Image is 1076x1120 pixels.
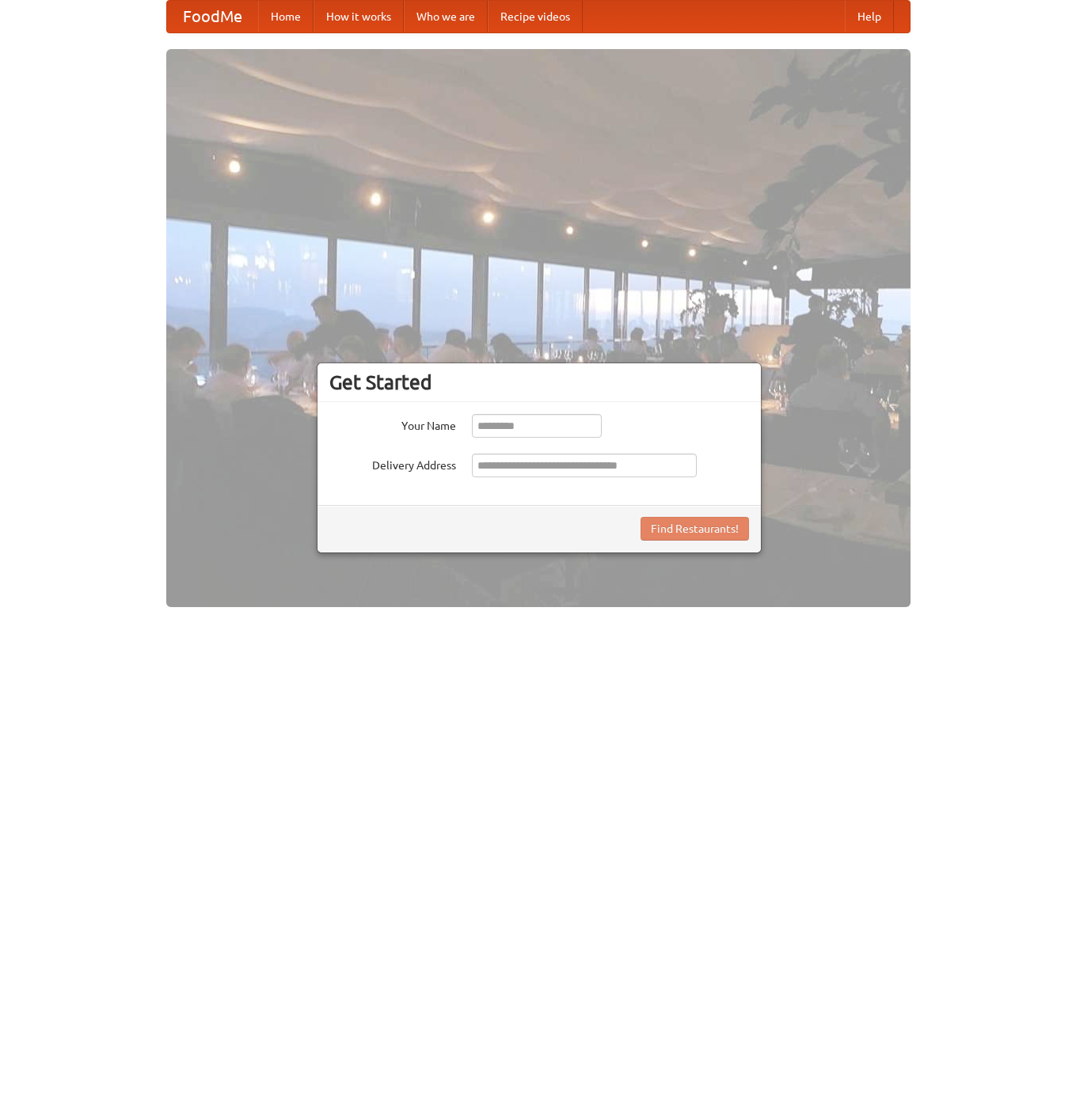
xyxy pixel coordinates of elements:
[329,414,456,434] label: Your Name
[641,517,749,541] button: Find Restaurants!
[167,1,258,32] a: FoodMe
[314,1,404,32] a: How it works
[258,1,314,32] a: Home
[488,1,583,32] a: Recipe videos
[329,454,456,473] label: Delivery Address
[404,1,488,32] a: Who we are
[329,370,749,394] h3: Get Started
[845,1,894,32] a: Help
